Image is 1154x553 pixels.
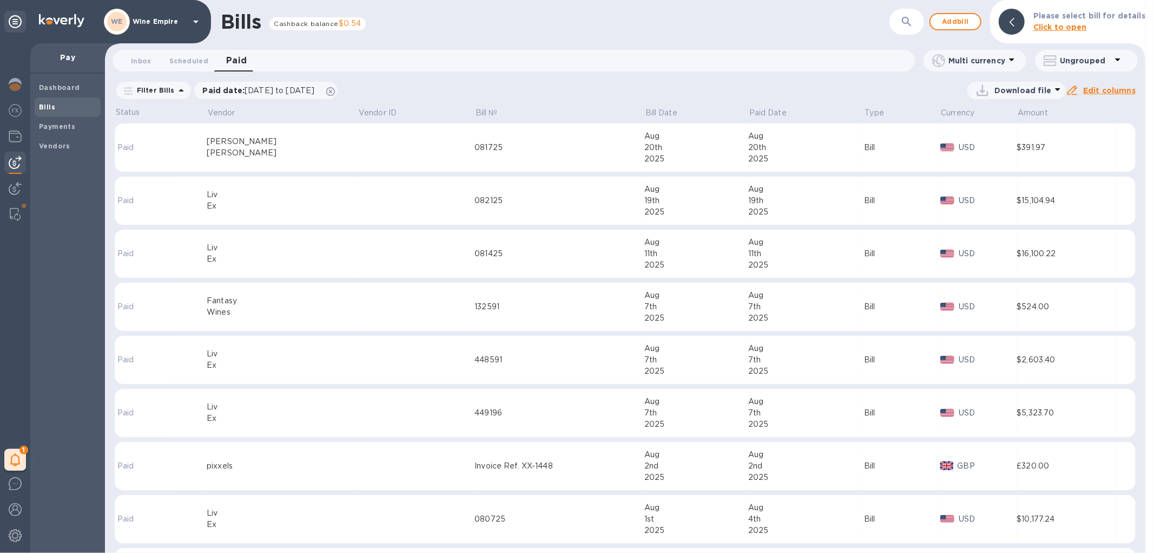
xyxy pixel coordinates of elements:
[864,248,940,259] div: Bill
[117,407,168,419] p: Paid
[133,86,175,95] p: Filter Bills
[748,259,864,271] div: 2025
[117,248,168,259] p: Paid
[748,525,864,536] div: 2025
[1017,460,1117,472] div: £320.00
[644,301,748,313] div: 7th
[474,513,644,525] div: 080725
[474,248,644,259] div: 081425
[226,53,247,68] span: Paid
[959,248,1017,259] p: USD
[748,513,864,525] div: 4th
[117,142,168,153] p: Paid
[474,407,644,419] div: 449196
[940,409,955,417] img: USD
[940,197,955,204] img: USD
[748,131,864,142] div: Aug
[644,248,748,259] div: 11th
[939,15,972,28] span: Add bill
[194,82,338,99] div: Paid date:[DATE] to [DATE]
[117,195,168,206] p: Paid
[749,107,801,119] span: Paid Date
[748,366,864,377] div: 2025
[644,142,748,153] div: 20th
[748,502,864,513] div: Aug
[1018,107,1048,119] p: Amount
[644,343,748,354] div: Aug
[116,107,170,118] p: Status
[644,525,748,536] div: 2025
[864,301,940,313] div: Bill
[117,513,168,525] p: Paid
[644,502,748,513] div: Aug
[474,142,644,153] div: 081725
[644,195,748,206] div: 19th
[1017,195,1117,206] div: $15,104.94
[207,242,358,253] div: Liv
[644,313,748,324] div: 2025
[1017,354,1117,366] div: $2,603.40
[207,253,358,265] div: Ex
[169,55,208,67] span: Scheduled
[940,303,955,310] img: USD
[1083,86,1136,95] u: Edit columns
[959,407,1017,419] p: USD
[339,19,361,28] span: $0.54
[644,407,748,419] div: 7th
[941,107,974,119] span: Currency
[644,460,748,472] div: 2nd
[39,142,70,150] b: Vendors
[940,515,955,523] img: USD
[1033,11,1145,20] b: Please select bill for details
[207,360,358,371] div: Ex
[749,107,787,119] p: Paid Date
[748,206,864,218] div: 2025
[644,472,748,483] div: 2025
[359,107,397,119] p: Vendor ID
[9,104,22,117] img: Foreign exchange
[864,142,940,153] div: Bill
[208,107,235,119] p: Vendor
[748,419,864,430] div: 2025
[644,131,748,142] div: Aug
[207,348,358,360] div: Liv
[207,460,358,472] div: pixxels
[207,401,358,413] div: Liv
[959,513,1017,525] p: USD
[474,460,644,472] div: Invoice Ref. XX-1448
[644,354,748,366] div: 7th
[748,354,864,366] div: 7th
[1017,301,1117,313] div: $524.00
[207,519,358,530] div: Ex
[645,107,691,119] span: Bill Date
[1017,407,1117,419] div: $5,323.70
[1017,248,1117,259] div: $16,100.22
[644,513,748,525] div: 1st
[644,449,748,460] div: Aug
[864,195,940,206] div: Bill
[117,460,168,472] p: Paid
[864,513,940,525] div: Bill
[748,142,864,153] div: 20th
[748,343,864,354] div: Aug
[748,449,864,460] div: Aug
[476,107,498,119] p: Bill №
[476,107,512,119] span: Bill №
[748,248,864,259] div: 11th
[474,195,644,206] div: 082125
[4,11,26,32] div: Unpin categories
[748,472,864,483] div: 2025
[864,460,940,472] div: Bill
[748,153,864,165] div: 2025
[644,206,748,218] div: 2025
[948,55,1005,66] p: Multi currency
[474,354,644,366] div: 448591
[644,396,748,407] div: Aug
[133,18,187,25] p: Wine Empire
[207,295,358,307] div: Fantasy
[207,413,358,424] div: Ex
[644,184,748,195] div: Aug
[39,122,75,131] b: Payments
[959,195,1017,206] p: USD
[111,17,123,25] b: WE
